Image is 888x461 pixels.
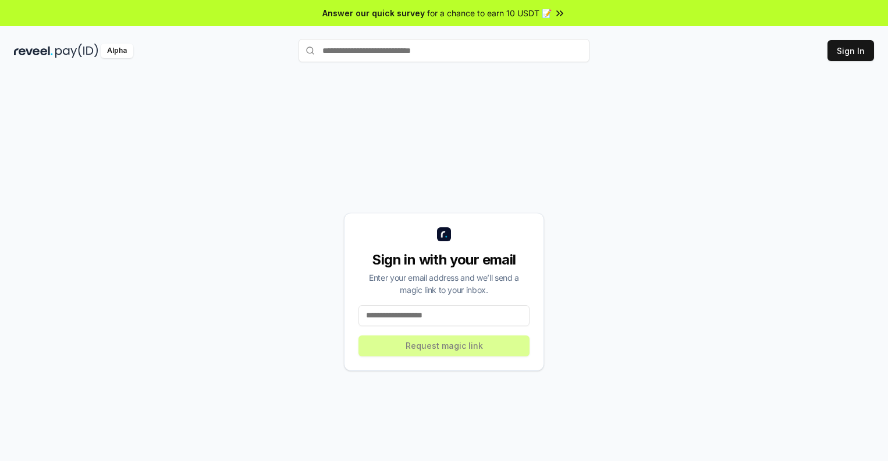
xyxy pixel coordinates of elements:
[322,7,425,19] span: Answer our quick survey
[55,44,98,58] img: pay_id
[827,40,874,61] button: Sign In
[358,271,530,296] div: Enter your email address and we’ll send a magic link to your inbox.
[437,227,451,241] img: logo_small
[358,251,530,269] div: Sign in with your email
[14,44,53,58] img: reveel_dark
[427,7,552,19] span: for a chance to earn 10 USDT 📝
[101,44,133,58] div: Alpha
